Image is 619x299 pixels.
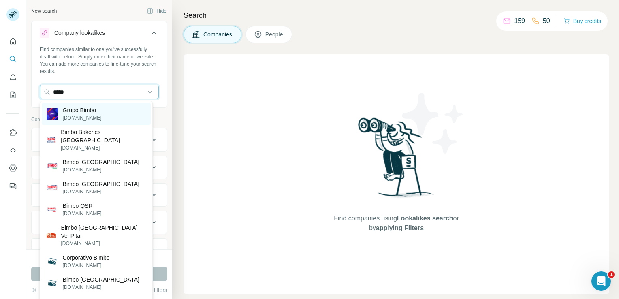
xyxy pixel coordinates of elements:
[63,188,139,195] p: [DOMAIN_NAME]
[47,135,56,145] img: Bimbo Bakeries USA
[40,46,159,75] div: Find companies similar to one you've successfully dealt with before. Simply enter their name or w...
[32,23,167,46] button: Company lookalikes
[32,213,167,232] button: Annual revenue ($)
[61,224,145,240] p: Bimbo [GEOGRAPHIC_DATA] Vel Pitar
[6,143,19,158] button: Use Surfe API
[32,130,167,149] button: Company
[6,34,19,49] button: Quick start
[63,202,102,210] p: Bimbo QSR
[61,144,146,152] p: [DOMAIN_NAME]
[47,108,58,120] img: Grupo Bimbo
[63,254,110,262] p: Corporativo Bimbo
[6,52,19,66] button: Search
[31,286,54,294] button: Clear
[32,240,167,260] button: Employees (size)
[47,231,56,240] img: Bimbo Romania Vel Pitar
[61,128,146,144] p: Bimbo Bakeries [GEOGRAPHIC_DATA]
[47,160,58,171] img: Bimbo Brasil
[63,210,102,217] p: [DOMAIN_NAME]
[397,215,453,222] span: Lookalikes search
[6,125,19,140] button: Use Surfe on LinkedIn
[47,278,58,289] img: Bimbo Perú
[63,262,110,269] p: [DOMAIN_NAME]
[63,180,139,188] p: Bimbo [GEOGRAPHIC_DATA]
[6,161,19,175] button: Dashboard
[63,114,102,122] p: [DOMAIN_NAME]
[31,116,167,123] p: Company information
[354,115,439,206] img: Surfe Illustration - Woman searching with binoculars
[63,276,139,284] p: Bimbo [GEOGRAPHIC_DATA]
[331,214,461,233] span: Find companies using or by
[265,30,284,38] span: People
[6,179,19,193] button: Feedback
[63,106,102,114] p: Grupo Bimbo
[47,204,58,215] img: Bimbo QSR
[6,70,19,84] button: Enrich CSV
[543,16,550,26] p: 50
[608,271,615,278] span: 1
[63,284,139,291] p: [DOMAIN_NAME]
[54,29,105,37] div: Company lookalikes
[63,166,139,173] p: [DOMAIN_NAME]
[203,30,233,38] span: Companies
[32,185,167,205] button: HQ location
[47,256,58,267] img: Corporativo Bimbo
[141,5,172,17] button: Hide
[591,271,611,291] iframe: Intercom live chat
[31,7,57,15] div: New search
[397,87,470,160] img: Surfe Illustration - Stars
[6,88,19,102] button: My lists
[376,224,424,231] span: applying Filters
[63,158,139,166] p: Bimbo [GEOGRAPHIC_DATA]
[47,182,58,193] img: Bimbo Canada
[514,16,525,26] p: 159
[184,10,609,21] h4: Search
[564,15,601,27] button: Buy credits
[61,240,145,247] p: [DOMAIN_NAME]
[32,158,167,177] button: Industry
